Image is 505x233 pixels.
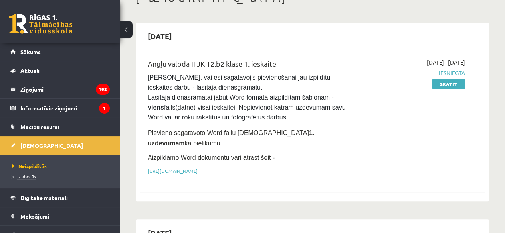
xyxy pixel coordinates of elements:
[148,58,355,73] div: Angļu valoda II JK 12.b2 klase 1. ieskaite
[10,117,110,136] a: Mācību resursi
[12,173,36,180] span: Izlabotās
[20,142,83,149] span: [DEMOGRAPHIC_DATA]
[20,99,110,117] legend: Informatīvie ziņojumi
[427,58,465,67] span: [DATE] - [DATE]
[10,80,110,98] a: Ziņojumi193
[140,27,180,45] h2: [DATE]
[12,173,112,180] a: Izlabotās
[20,207,110,225] legend: Maksājumi
[10,43,110,61] a: Sākums
[96,84,110,95] i: 193
[20,123,59,130] span: Mācību resursi
[10,207,110,225] a: Maksājumi
[148,154,275,161] span: Aizpildāmo Word dokumentu vari atrast šeit -
[148,168,198,174] a: [URL][DOMAIN_NAME]
[99,103,110,114] i: 1
[20,48,41,55] span: Sākums
[12,163,112,170] a: Neizpildītās
[20,194,68,201] span: Digitālie materiāli
[148,104,164,111] strong: viens
[367,69,465,77] span: Iesniegta
[10,99,110,117] a: Informatīvie ziņojumi1
[148,129,314,147] span: Pievieno sagatavoto Word failu [DEMOGRAPHIC_DATA] kā pielikumu.
[10,61,110,80] a: Aktuāli
[20,67,40,74] span: Aktuāli
[12,163,47,169] span: Neizpildītās
[10,136,110,155] a: [DEMOGRAPHIC_DATA]
[148,74,347,121] span: [PERSON_NAME], vai esi sagatavojis pievienošanai jau izpildītu ieskaites darbu - lasītāja dienasg...
[20,80,110,98] legend: Ziņojumi
[10,188,110,207] a: Digitālie materiāli
[148,129,314,147] strong: 1. uzdevumam
[432,79,465,89] a: Skatīt
[9,14,73,34] a: Rīgas 1. Tālmācības vidusskola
